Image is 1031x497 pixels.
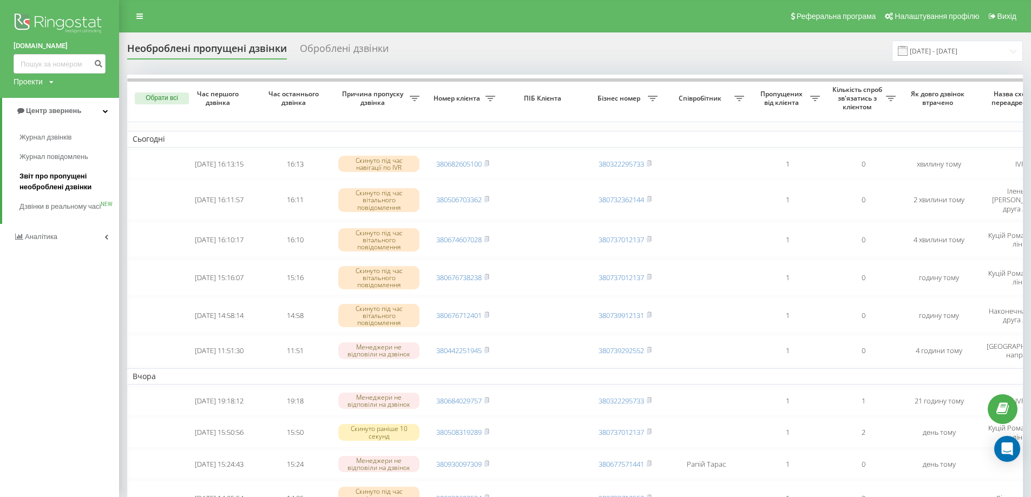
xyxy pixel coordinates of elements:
[19,147,119,167] a: Журнал повідомлень
[19,201,101,212] span: Дзвінки в реальному часі
[750,335,825,366] td: 1
[825,387,901,415] td: 1
[338,188,419,212] div: Скинуто під час вітального повідомлення
[750,297,825,333] td: 1
[338,424,419,440] div: Скинуто раніше 10 секунд
[338,304,419,328] div: Скинуто під час вітального повідомлення
[593,94,648,103] span: Бізнес номер
[825,150,901,178] td: 0
[181,260,257,295] td: [DATE] 15:16:07
[825,335,901,366] td: 0
[663,450,750,479] td: Рапій Тарас
[825,297,901,333] td: 0
[436,427,482,437] a: 380508319289
[257,418,333,448] td: 15:50
[750,418,825,448] td: 1
[997,12,1016,21] span: Вихід
[901,450,977,479] td: день тому
[19,128,119,147] a: Журнал дзвінків
[901,297,977,333] td: годину тому
[750,150,825,178] td: 1
[436,310,482,320] a: 380676712401
[14,41,106,51] a: [DOMAIN_NAME]
[338,342,419,359] div: Менеджери не відповіли на дзвінок
[135,92,189,104] button: Обрати всі
[901,150,977,178] td: хвилину тому
[181,150,257,178] td: [DATE] 16:13:15
[994,436,1020,462] div: Open Intercom Messenger
[338,90,410,107] span: Причина пропуску дзвінка
[901,387,977,415] td: 21 годину тому
[19,171,114,193] span: Звіт про пропущені необроблені дзвінки
[831,85,886,111] span: Кількість спроб зв'язатись з клієнтом
[599,195,644,204] a: 380732362144
[338,456,419,472] div: Менеджери не відповіли на дзвінок
[181,418,257,448] td: [DATE] 15:50:56
[599,159,644,169] a: 380322295733
[14,11,106,38] img: Ringostat logo
[436,235,482,244] a: 380674607028
[257,450,333,479] td: 15:24
[190,90,248,107] span: Час першого дзвінка
[338,393,419,409] div: Менеджери не відповіли на дзвінок
[257,180,333,220] td: 16:11
[825,260,901,295] td: 0
[825,180,901,220] td: 0
[257,387,333,415] td: 19:18
[599,396,644,406] a: 380322295733
[436,195,482,204] a: 380506703362
[599,346,644,355] a: 380739292552
[750,222,825,257] td: 1
[599,427,644,437] a: 380737012137
[19,132,71,143] span: Журнал дзвінків
[257,335,333,366] td: 11:51
[910,90,968,107] span: Як довго дзвінок втрачено
[181,335,257,366] td: [DATE] 11:51:30
[257,222,333,257] td: 16:10
[750,180,825,220] td: 1
[257,260,333,295] td: 15:16
[2,98,119,124] a: Центр звернень
[901,260,977,295] td: годину тому
[181,450,257,479] td: [DATE] 15:24:43
[338,266,419,290] div: Скинуто під час вітального повідомлення
[599,459,644,469] a: 380677571441
[797,12,876,21] span: Реферальна програма
[14,54,106,74] input: Пошук за номером
[901,418,977,448] td: день тому
[599,235,644,244] a: 380737012137
[257,150,333,178] td: 16:13
[436,396,482,406] a: 380684029757
[901,180,977,220] td: 2 хвилини тому
[300,43,389,59] div: Оброблені дзвінки
[430,94,485,103] span: Номер клієнта
[14,76,43,87] div: Проекти
[181,180,257,220] td: [DATE] 16:11:57
[750,450,825,479] td: 1
[750,260,825,295] td: 1
[181,222,257,257] td: [DATE] 16:10:17
[901,335,977,366] td: 4 години тому
[181,297,257,333] td: [DATE] 14:58:14
[825,222,901,257] td: 0
[19,167,119,197] a: Звіт про пропущені необроблені дзвінки
[825,418,901,448] td: 2
[19,197,119,216] a: Дзвінки в реальному часіNEW
[436,459,482,469] a: 380930097309
[825,450,901,479] td: 0
[599,273,644,282] a: 380737012137
[668,94,734,103] span: Співробітник
[436,273,482,282] a: 380676738238
[436,346,482,355] a: 380442251945
[26,107,81,115] span: Центр звернень
[901,222,977,257] td: 4 хвилини тому
[25,233,57,241] span: Аналiтика
[436,159,482,169] a: 380682605100
[755,90,810,107] span: Пропущених від клієнта
[750,387,825,415] td: 1
[338,156,419,172] div: Скинуто під час навігації по IVR
[19,151,88,162] span: Журнал повідомлень
[257,297,333,333] td: 14:58
[266,90,324,107] span: Час останнього дзвінка
[895,12,979,21] span: Налаштування профілю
